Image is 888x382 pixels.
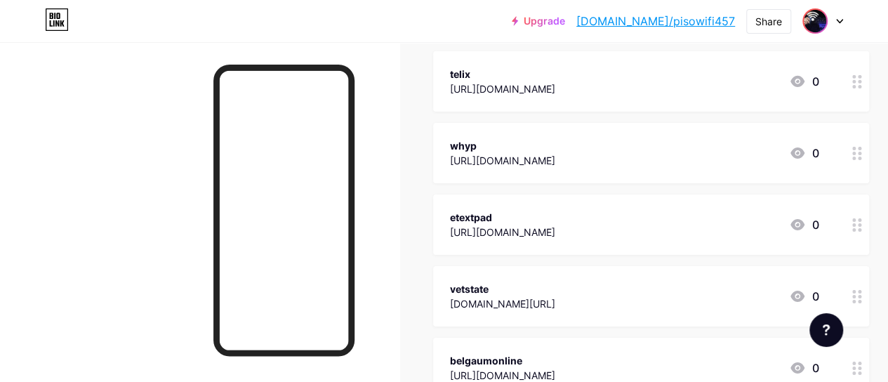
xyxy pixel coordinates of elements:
div: [URL][DOMAIN_NAME] [450,225,555,239]
a: Upgrade [512,15,565,27]
div: vetstate [450,282,555,296]
div: 0 [789,216,819,233]
div: 0 [789,145,819,162]
div: whyp [450,138,555,153]
div: [DOMAIN_NAME][URL] [450,296,555,311]
a: [DOMAIN_NAME]/pisowifi457 [576,13,735,29]
img: pisowifi457 [804,10,826,32]
div: [URL][DOMAIN_NAME] [450,153,555,168]
div: belgaumonline [450,353,555,368]
div: Share [755,14,782,29]
div: 0 [789,360,819,376]
div: etextpad [450,210,555,225]
div: [URL][DOMAIN_NAME] [450,81,555,96]
div: 0 [789,73,819,90]
div: telix [450,67,555,81]
div: 0 [789,288,819,305]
